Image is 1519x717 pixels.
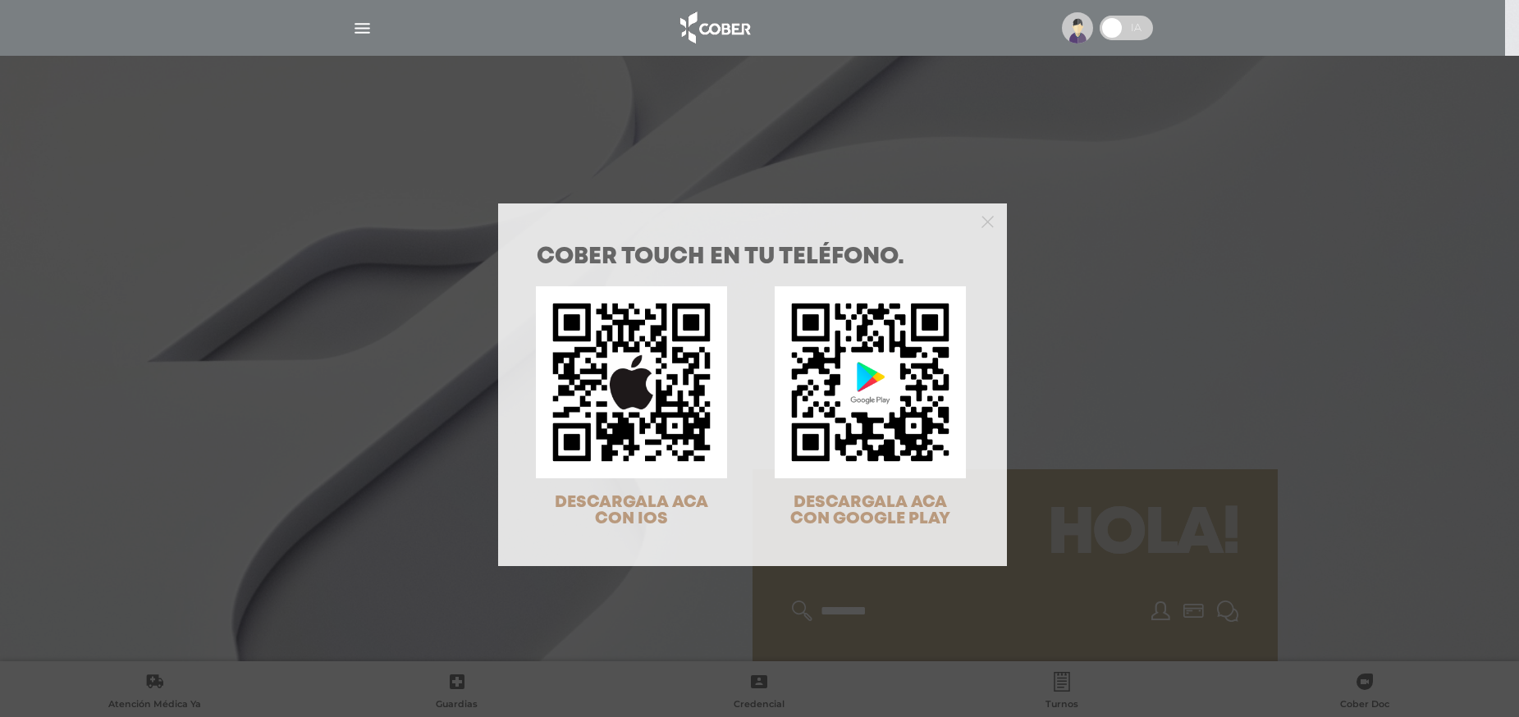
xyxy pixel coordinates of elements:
img: qr-code [536,286,727,477]
button: Close [981,213,994,228]
h1: COBER TOUCH en tu teléfono. [537,246,968,269]
span: DESCARGALA ACA CON GOOGLE PLAY [790,495,950,527]
img: qr-code [775,286,966,477]
span: DESCARGALA ACA CON IOS [555,495,708,527]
